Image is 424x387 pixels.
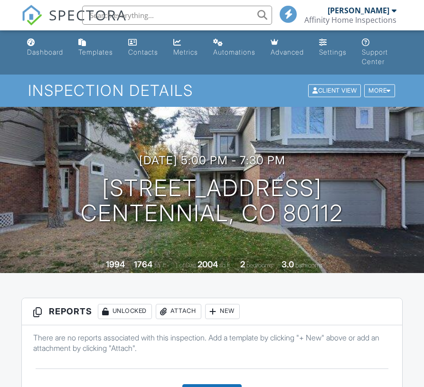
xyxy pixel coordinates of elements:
[362,48,388,66] div: Support Center
[308,85,361,97] div: Client View
[307,86,363,94] a: Client View
[271,48,304,56] div: Advanced
[173,48,198,56] div: Metrics
[98,304,152,319] div: Unlocked
[156,304,201,319] div: Attach
[27,48,63,56] div: Dashboard
[49,5,127,25] span: SPECTORA
[28,82,396,99] h1: Inspection Details
[267,34,308,61] a: Advanced
[154,262,167,269] span: sq. ft.
[219,262,231,269] span: sq.ft.
[124,34,162,61] a: Contacts
[21,5,42,26] img: The Best Home Inspection Software - Spectora
[240,259,245,269] div: 2
[170,34,202,61] a: Metrics
[319,48,347,56] div: Settings
[295,262,322,269] span: bathrooms
[176,262,196,269] span: Lot Size
[198,259,218,269] div: 2004
[22,298,403,325] h3: Reports
[209,34,259,61] a: Automations (Basic)
[134,259,152,269] div: 1764
[358,34,401,71] a: Support Center
[106,259,125,269] div: 1994
[23,34,67,61] a: Dashboard
[246,262,273,269] span: bedrooms
[21,13,127,33] a: SPECTORA
[328,6,389,15] div: [PERSON_NAME]
[75,34,117,61] a: Templates
[128,48,158,56] div: Contacts
[139,154,285,167] h3: [DATE] 5:00 pm - 7:30 pm
[205,304,240,319] div: New
[364,85,395,97] div: More
[304,15,396,25] div: Affinity Home Inspections
[94,262,104,269] span: Built
[282,259,294,269] div: 3.0
[78,48,113,56] div: Templates
[213,48,255,56] div: Automations
[81,176,343,226] h1: [STREET_ADDRESS] Centennial, CO 80112
[315,34,350,61] a: Settings
[82,6,272,25] input: Search everything...
[33,332,391,354] p: There are no reports associated with this inspection. Add a template by clicking "+ New" above or...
